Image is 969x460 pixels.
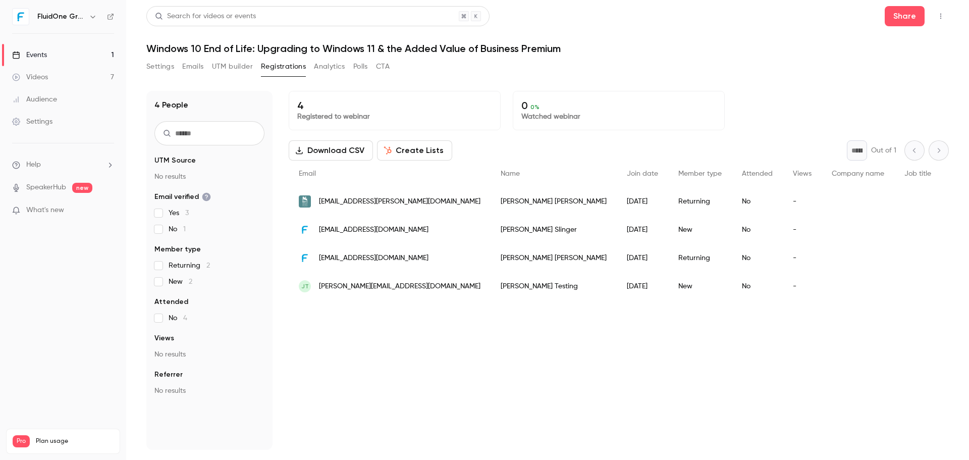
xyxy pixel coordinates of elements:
[154,333,174,343] span: Views
[501,170,520,177] span: Name
[169,208,189,218] span: Yes
[37,12,85,22] h6: FluidOne Group
[189,278,192,285] span: 2
[885,6,925,26] button: Share
[155,11,256,22] div: Search for videos or events
[299,224,311,236] img: fluidone.com
[678,170,722,177] span: Member type
[154,99,188,111] h1: 4 People
[12,117,52,127] div: Settings
[185,210,189,217] span: 3
[299,170,316,177] span: Email
[783,244,822,272] div: -
[491,216,617,244] div: [PERSON_NAME] Slinger
[169,277,192,287] span: New
[146,59,174,75] button: Settings
[521,112,716,122] p: Watched webinar
[732,216,783,244] div: No
[26,160,41,170] span: Help
[183,315,187,322] span: 4
[668,244,732,272] div: Returning
[169,313,187,323] span: No
[299,195,311,208] img: wattsgallery.org.uk
[617,216,668,244] div: [DATE]
[871,145,896,156] p: Out of 1
[169,224,186,234] span: No
[154,386,264,396] p: No results
[261,59,306,75] button: Registrations
[301,282,309,291] span: JT
[832,170,884,177] span: Company name
[617,272,668,300] div: [DATE]
[212,59,253,75] button: UTM builder
[12,160,114,170] li: help-dropdown-opener
[154,370,183,380] span: Referrer
[12,72,48,82] div: Videos
[102,206,114,215] iframe: Noticeable Trigger
[530,104,540,111] span: 0 %
[617,244,668,272] div: [DATE]
[154,156,264,396] section: facet-groups
[26,182,66,193] a: SpeakerHub
[617,187,668,216] div: [DATE]
[206,262,210,269] span: 2
[319,281,480,292] span: [PERSON_NAME][EMAIL_ADDRESS][DOMAIN_NAME]
[668,187,732,216] div: Returning
[13,435,30,447] span: Pro
[319,253,428,264] span: [EMAIL_ADDRESS][DOMAIN_NAME]
[12,50,47,60] div: Events
[169,261,210,271] span: Returning
[36,437,114,445] span: Plan usage
[299,252,311,264] img: fluidone.com
[521,99,716,112] p: 0
[314,59,345,75] button: Analytics
[668,272,732,300] div: New
[146,42,949,55] h1: Windows 10 End of Life: Upgrading to Windows 11 & the Added Value of Business Premium
[793,170,812,177] span: Views
[26,205,64,216] span: What's new
[182,59,203,75] button: Emails
[491,272,617,300] div: [PERSON_NAME] Testing
[783,272,822,300] div: -
[154,192,211,202] span: Email verified
[12,94,57,105] div: Audience
[491,244,617,272] div: [PERSON_NAME] [PERSON_NAME]
[732,187,783,216] div: No
[319,196,480,207] span: [EMAIL_ADDRESS][PERSON_NAME][DOMAIN_NAME]
[377,140,452,161] button: Create Lists
[154,244,201,254] span: Member type
[183,226,186,233] span: 1
[154,349,264,360] p: No results
[668,216,732,244] div: New
[742,170,773,177] span: Attended
[783,187,822,216] div: -
[154,297,188,307] span: Attended
[154,156,196,166] span: UTM Source
[297,112,492,122] p: Registered to webinar
[783,216,822,244] div: -
[154,172,264,182] p: No results
[319,225,428,235] span: [EMAIL_ADDRESS][DOMAIN_NAME]
[904,170,931,177] span: Job title
[732,272,783,300] div: No
[13,9,29,25] img: FluidOne Group
[376,59,390,75] button: CTA
[289,140,373,161] button: Download CSV
[353,59,368,75] button: Polls
[491,187,617,216] div: [PERSON_NAME] [PERSON_NAME]
[72,183,92,193] span: new
[297,99,492,112] p: 4
[627,170,658,177] span: Join date
[732,244,783,272] div: No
